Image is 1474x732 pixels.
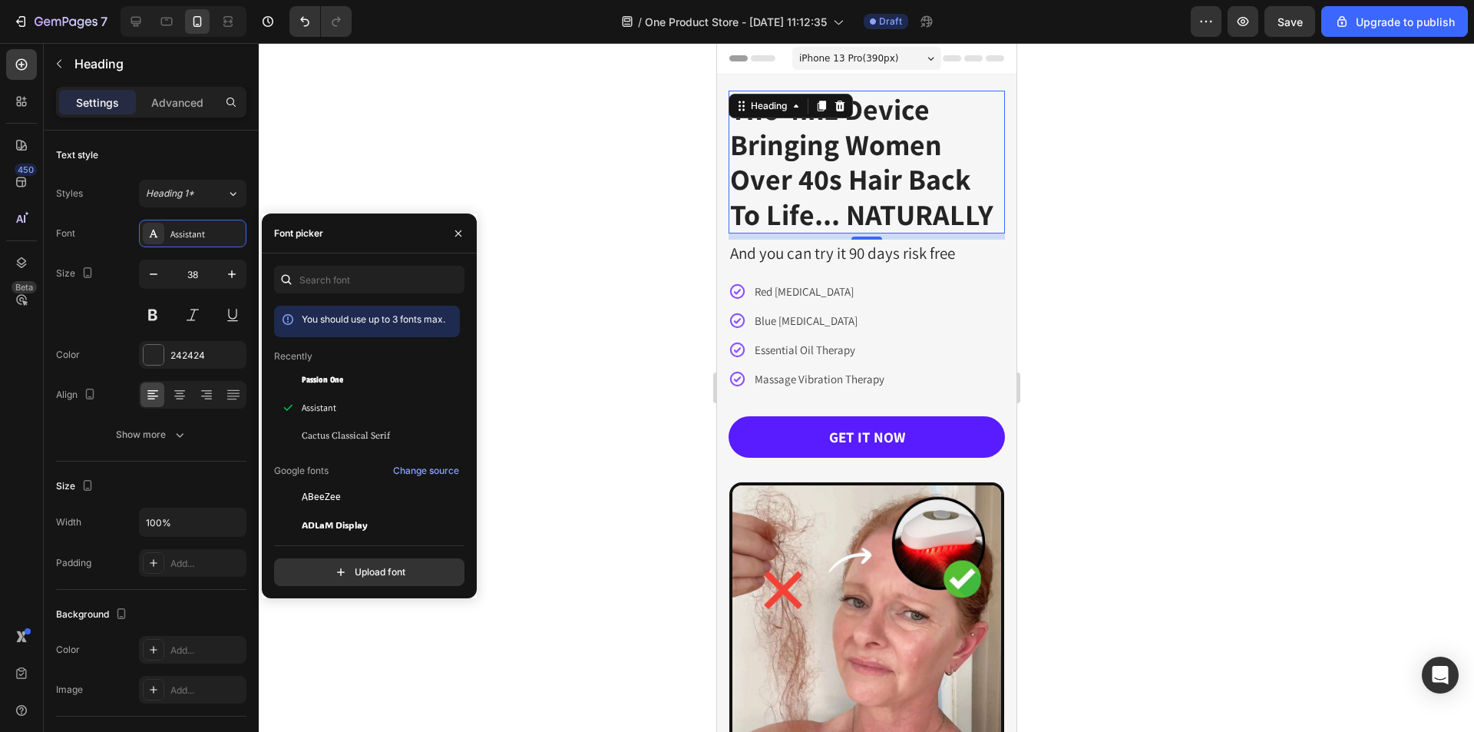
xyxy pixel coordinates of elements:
div: Undo/Redo [289,6,352,37]
div: Color [56,348,80,362]
p: Recently [274,349,312,363]
div: Width [56,515,81,529]
span: Cactus Classical Serif [302,429,390,442]
button: Heading 1* [139,180,246,207]
div: 450 [15,164,37,176]
span: / [638,14,642,30]
button: Change source [392,462,460,480]
span: You should use up to 3 fonts max. [302,313,445,325]
div: Styles [56,187,83,200]
button: Upload font [274,558,464,586]
input: Search font [274,266,464,293]
iframe: Design area [717,43,1016,732]
div: Upgrade to publish [1334,14,1455,30]
div: Show more [116,427,187,442]
p: Heading [74,55,240,73]
input: Auto [140,508,246,536]
div: Add... [170,557,243,571]
div: Assistant [170,227,243,241]
div: Change source [393,464,459,478]
div: Size [56,263,97,284]
button: 7 [6,6,114,37]
p: Google fonts [274,464,329,478]
div: Beta [12,281,37,293]
div: Align [56,385,99,406]
span: Save [1277,15,1303,28]
p: 7 [101,12,107,31]
span: One Product Store - [DATE] 11:12:35 [645,14,827,30]
div: Image [56,683,83,697]
div: Font [56,227,75,240]
div: Text style [56,148,98,162]
div: Font picker [274,227,323,240]
div: Color [56,643,80,657]
div: Add... [170,684,243,697]
p: Settings [76,94,119,111]
div: Upload font [333,565,405,580]
div: Padding [56,556,91,570]
img: Alt Image [12,439,287,714]
div: Open Intercom Messenger [1422,657,1459,694]
span: Heading 1* [146,187,194,200]
button: Show more [56,421,246,449]
span: Assistant [302,401,336,415]
p: Advanced [151,94,203,111]
span: Draft [879,15,902,28]
div: Background [56,604,131,625]
span: ADLaM Display [302,518,368,532]
div: 242424 [170,349,243,363]
span: ABeeZee [302,490,341,504]
div: Size [56,476,97,497]
button: Upgrade to publish [1321,6,1468,37]
div: Add... [170,644,243,657]
span: Passion One [302,373,343,387]
button: Save [1264,6,1315,37]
